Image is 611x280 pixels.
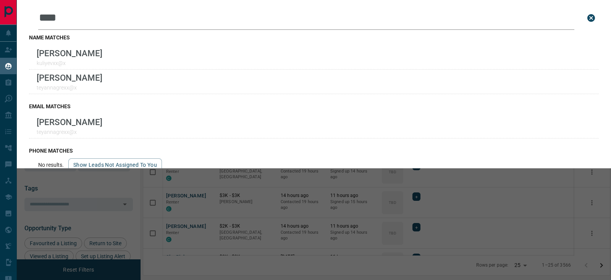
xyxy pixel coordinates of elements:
[37,73,102,83] p: [PERSON_NAME]
[37,117,102,127] p: [PERSON_NAME]
[37,60,102,66] p: kuliyevxx@x
[29,34,599,41] h3: name matches
[29,148,599,154] h3: phone matches
[37,48,102,58] p: [PERSON_NAME]
[37,85,102,91] p: teyannagrexx@x
[29,103,599,109] h3: email matches
[68,158,162,171] button: show leads not assigned to you
[584,10,599,26] button: close search bar
[38,162,64,168] p: No results.
[37,129,102,135] p: teyannagrexx@x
